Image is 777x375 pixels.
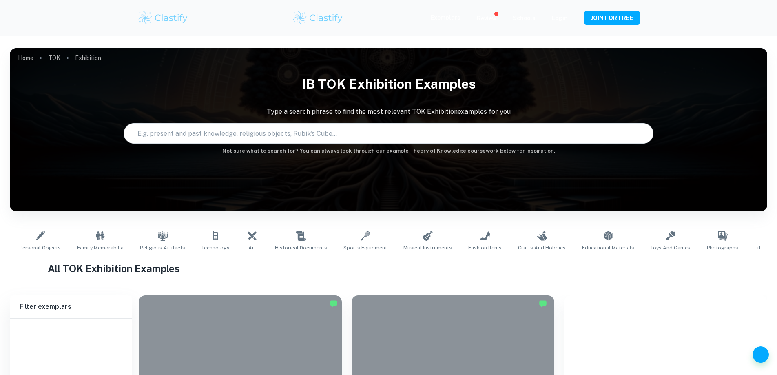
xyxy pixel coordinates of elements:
[275,244,327,251] span: Historical Documents
[77,244,124,251] span: Family Memorabilia
[292,10,344,26] img: Clastify logo
[753,346,769,363] button: Help and Feedback
[48,261,729,276] h1: All TOK Exhibition Examples
[20,244,61,251] span: Personal Objects
[140,244,185,251] span: Religious Artifacts
[330,300,338,308] img: Marked
[431,13,460,22] p: Exemplars
[248,244,256,251] span: Art
[48,52,60,64] a: TOK
[582,244,634,251] span: Educational Materials
[468,244,502,251] span: Fashion Items
[513,15,536,21] a: Schools
[477,14,496,23] p: Review
[10,295,132,318] h6: Filter exemplars
[552,15,568,21] a: Login
[539,300,547,308] img: Marked
[124,122,638,145] input: E.g. present and past knowledge, religious objects, Rubik's Cube...
[707,244,738,251] span: Photographs
[10,107,767,117] p: Type a search phrase to find the most relevant TOK Exhibition examples for you
[75,53,101,62] p: Exhibition
[651,244,691,251] span: Toys and Games
[10,147,767,155] h6: Not sure what to search for? You can always look through our example Theory of Knowledge coursewo...
[584,11,640,25] button: JOIN FOR FREE
[10,71,767,97] h1: IB TOK Exhibition examples
[403,244,452,251] span: Musical Instruments
[343,244,387,251] span: Sports Equipment
[201,244,229,251] span: Technology
[518,244,566,251] span: Crafts and Hobbies
[641,130,647,137] button: Search
[18,52,33,64] a: Home
[137,10,189,26] img: Clastify logo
